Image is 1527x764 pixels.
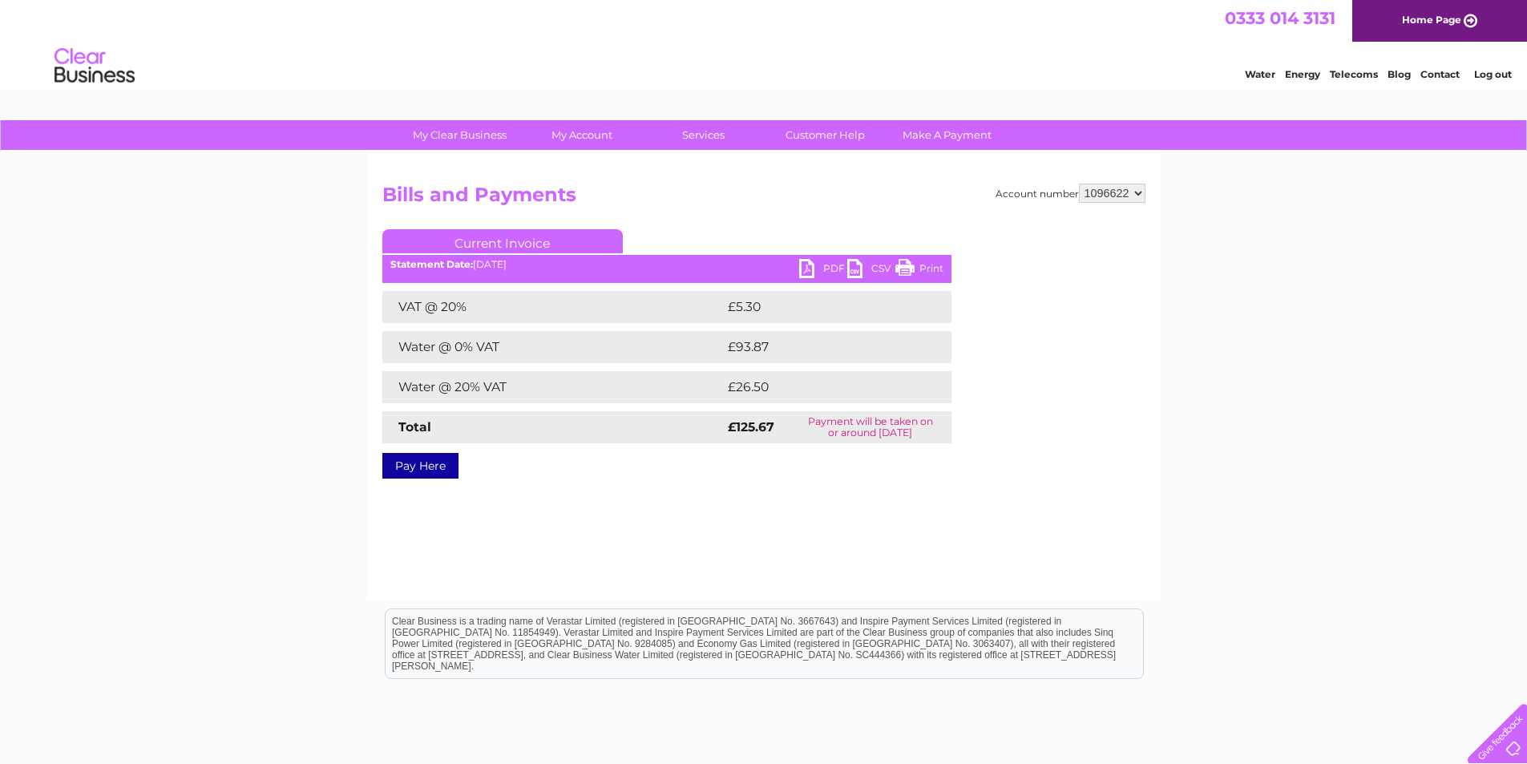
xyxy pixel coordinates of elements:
[881,120,1013,150] a: Make A Payment
[996,184,1145,203] div: Account number
[1420,68,1460,80] a: Contact
[728,419,774,435] strong: £125.67
[1225,8,1335,28] a: 0333 014 3131
[895,259,943,282] a: Print
[382,259,951,270] div: [DATE]
[382,184,1145,214] h2: Bills and Payments
[54,42,135,91] img: logo.png
[386,9,1143,78] div: Clear Business is a trading name of Verastar Limited (registered in [GEOGRAPHIC_DATA] No. 3667643...
[515,120,648,150] a: My Account
[1388,68,1411,80] a: Blog
[1245,68,1275,80] a: Water
[382,331,724,363] td: Water @ 0% VAT
[790,411,951,443] td: Payment will be taken on or around [DATE]
[799,259,847,282] a: PDF
[724,291,914,323] td: £5.30
[394,120,526,150] a: My Clear Business
[759,120,891,150] a: Customer Help
[1474,68,1512,80] a: Log out
[398,419,431,435] strong: Total
[390,258,473,270] b: Statement Date:
[1330,68,1378,80] a: Telecoms
[382,371,724,403] td: Water @ 20% VAT
[847,259,895,282] a: CSV
[637,120,770,150] a: Services
[724,371,919,403] td: £26.50
[724,331,919,363] td: £93.87
[1285,68,1320,80] a: Energy
[382,291,724,323] td: VAT @ 20%
[382,453,459,479] a: Pay Here
[382,229,623,253] a: Current Invoice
